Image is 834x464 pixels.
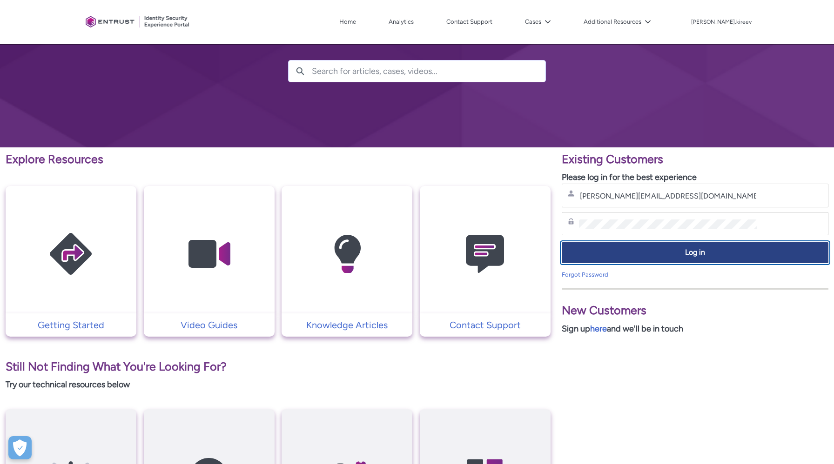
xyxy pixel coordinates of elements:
[6,378,551,391] p: Try our technical resources below
[420,318,551,332] a: Contact Support
[286,318,408,332] p: Knowledge Articles
[581,15,653,29] button: Additional Resources
[691,19,752,26] p: [PERSON_NAME].kireev
[568,247,822,258] span: Log in
[303,204,391,304] img: Knowledge Articles
[27,204,115,304] img: Getting Started
[144,318,275,332] a: Video Guides
[562,271,608,278] a: Forgot Password
[562,151,828,168] p: Existing Customers
[6,358,551,376] p: Still Not Finding What You're Looking For?
[562,323,828,335] p: Sign up and we'll be in touch
[148,318,270,332] p: Video Guides
[590,324,607,334] a: here
[562,171,828,184] p: Please log in for the best experience
[6,318,136,332] a: Getting Started
[562,242,828,263] button: Log in
[386,15,416,29] a: Analytics, opens in new tab
[282,318,412,332] a: Knowledge Articles
[444,15,495,29] a: Contact Support
[8,436,32,459] div: Cookie Preferences
[579,191,757,201] input: Username
[562,302,828,319] p: New Customers
[8,436,32,459] button: Open Preferences
[6,151,551,168] p: Explore Resources
[523,15,553,29] button: Cases
[691,17,752,26] button: User Profile vladimir.kireev
[312,60,545,82] input: Search for articles, cases, videos...
[165,204,253,304] img: Video Guides
[10,318,132,332] p: Getting Started
[289,60,312,82] button: Search
[441,204,529,304] img: Contact Support
[424,318,546,332] p: Contact Support
[337,15,358,29] a: Home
